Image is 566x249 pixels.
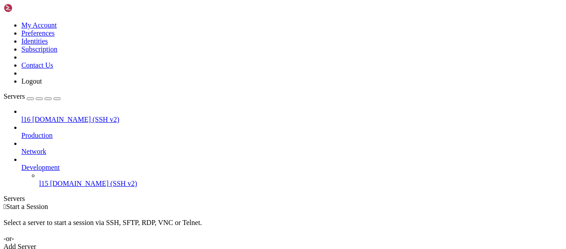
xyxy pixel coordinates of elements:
span: [DOMAIN_NAME] (SSH v2) [50,180,137,187]
span: [DOMAIN_NAME] (SSH v2) [32,116,119,123]
a: Preferences [21,29,55,37]
span: Servers [4,92,25,100]
a: Contact Us [21,61,53,69]
a: Logout [21,77,42,85]
span: Start a Session [6,203,48,210]
a: Identities [21,37,48,45]
img: Shellngn [4,4,55,12]
span: l16 [21,116,30,123]
a: Development [21,164,562,172]
a: Production [21,132,562,140]
span: Network [21,148,46,155]
span: l15 [39,180,48,187]
a: l16 [DOMAIN_NAME] (SSH v2) [21,116,562,124]
li: Production [21,124,562,140]
a: My Account [21,21,57,29]
span: Production [21,132,53,139]
li: l15 [DOMAIN_NAME] (SSH v2) [39,172,562,188]
div: Servers [4,195,562,203]
div: Select a server to start a session via SSH, SFTP, RDP, VNC or Telnet. -or- [4,211,562,243]
span:  [4,203,6,210]
li: Network [21,140,562,156]
a: l15 [DOMAIN_NAME] (SSH v2) [39,180,562,188]
span: Development [21,164,60,171]
li: l16 [DOMAIN_NAME] (SSH v2) [21,108,562,124]
li: Development [21,156,562,188]
a: Servers [4,92,61,100]
a: Network [21,148,562,156]
a: Subscription [21,45,57,53]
